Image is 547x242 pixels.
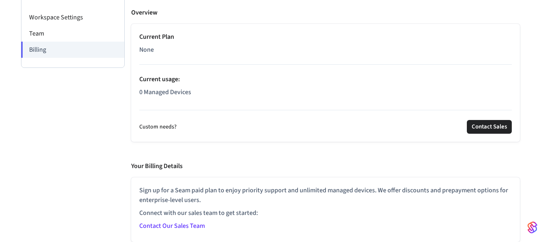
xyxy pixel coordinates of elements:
p: Current Plan [139,32,512,42]
li: Workspace Settings [21,9,124,25]
p: 0 Managed Devices [139,87,512,97]
span: None [139,45,154,55]
p: Connect with our sales team to get started: [139,208,512,218]
img: SeamLogoGradient.69752ec5.svg [528,221,537,234]
li: Team [21,25,124,42]
p: Current usage : [139,74,512,84]
p: Your Billing Details [131,161,183,171]
a: Contact Our Sales Team [139,221,205,230]
button: Contact Sales [467,120,512,134]
div: Custom needs? [139,120,512,134]
p: Sign up for a Seam paid plan to enjoy priority support and unlimited managed devices. We offer di... [139,185,512,205]
li: Billing [21,42,124,58]
p: Overview [131,8,158,17]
